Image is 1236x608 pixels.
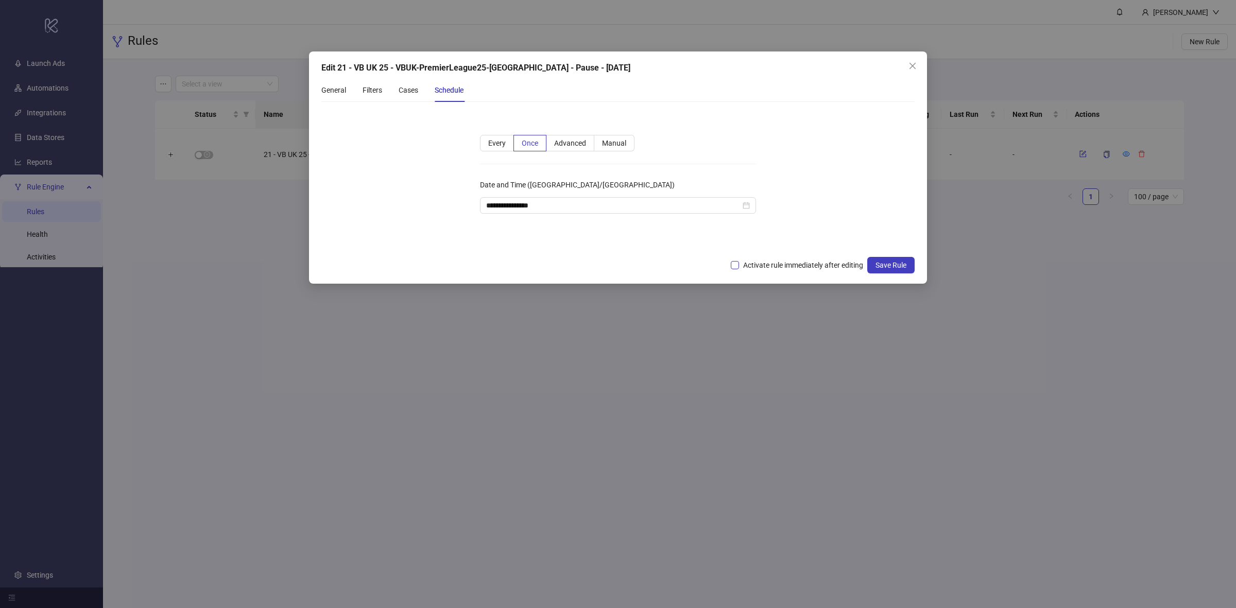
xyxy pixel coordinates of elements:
span: Manual [602,139,626,147]
div: General [321,84,346,96]
div: Schedule [435,84,463,96]
div: Cases [399,84,418,96]
span: Save Rule [875,261,906,269]
button: Close [904,58,921,74]
div: Edit 21 - VB UK 25 - VBUK-PremierLeague25-[GEOGRAPHIC_DATA] - Pause - [DATE] [321,62,915,74]
span: Advanced [554,139,586,147]
span: Every [488,139,506,147]
input: Date and Time (Europe/London) [486,200,741,211]
div: Filters [363,84,382,96]
span: Once [522,139,538,147]
label: Date and Time (Europe/London) [480,177,681,193]
button: Save Rule [867,257,915,273]
span: close [908,62,917,70]
span: Activate rule immediately after editing [739,259,867,271]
